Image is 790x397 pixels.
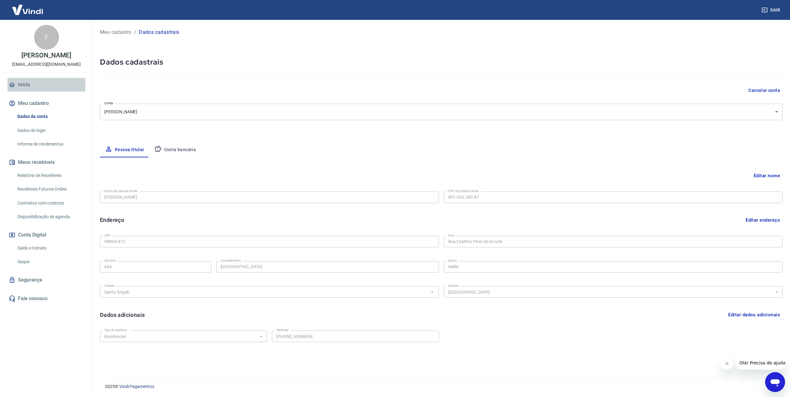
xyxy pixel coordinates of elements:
a: Recebíveis Futuros Online [15,183,85,196]
iframe: Fechar mensagem [721,357,733,370]
a: Dados da conta [15,110,85,123]
button: Conta bancária [149,142,201,157]
a: Meu cadastro [100,29,132,36]
button: Editar endereço [743,214,783,226]
a: Contratos com credores [15,197,85,210]
p: 2025 © [105,383,775,390]
a: Relatório de Recebíveis [15,169,85,182]
button: Editar dados adicionais [726,309,783,321]
label: Bairro [448,258,457,263]
button: Pessoa titular [100,142,149,157]
a: Informe de rendimentos [15,138,85,151]
label: Conta [104,101,113,106]
div: [PERSON_NAME] [100,104,783,120]
label: Rua [448,233,454,238]
label: Tipo de telefone [104,328,127,332]
label: Número [104,258,116,263]
div: F [34,25,59,50]
button: Meus recebíveis [7,156,85,169]
a: Disponibilização de agenda [15,210,85,223]
span: Olá! Precisa de ajuda? [4,4,52,9]
input: Digite aqui algumas palavras para buscar a cidade [102,288,427,296]
p: / [134,29,136,36]
button: Editar nome [751,170,783,182]
h6: Dados adicionais [100,311,145,319]
a: Início [7,78,85,92]
label: Telefone [276,328,288,332]
h5: Dados cadastrais [100,57,783,67]
a: Vindi Pagamentos [119,384,154,389]
a: Dados de login [15,124,85,137]
p: Dados cadastrais [139,29,179,36]
button: Meu cadastro [7,97,85,110]
a: Saldo e Extrato [15,242,85,255]
h6: Endereço [100,216,124,224]
label: Complemento [221,258,241,263]
button: Sair [760,4,783,16]
label: Cidade [104,283,114,288]
label: Estado [448,283,458,288]
label: CEP [104,233,110,238]
p: [EMAIL_ADDRESS][DOMAIN_NAME] [12,61,81,68]
a: Segurança [7,273,85,287]
iframe: Mensagem da empresa [736,356,785,370]
button: Conta Digital [7,228,85,242]
label: Nome da pessoa titular [104,189,138,193]
p: [PERSON_NAME] [21,52,71,59]
a: Fale conosco [7,292,85,305]
a: Saque [15,255,85,268]
label: CPF da pessoa titular [448,189,479,193]
button: Cancelar conta [746,85,783,96]
img: Vindi [7,0,48,19]
iframe: Botão para abrir a janela de mensagens [765,372,785,392]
